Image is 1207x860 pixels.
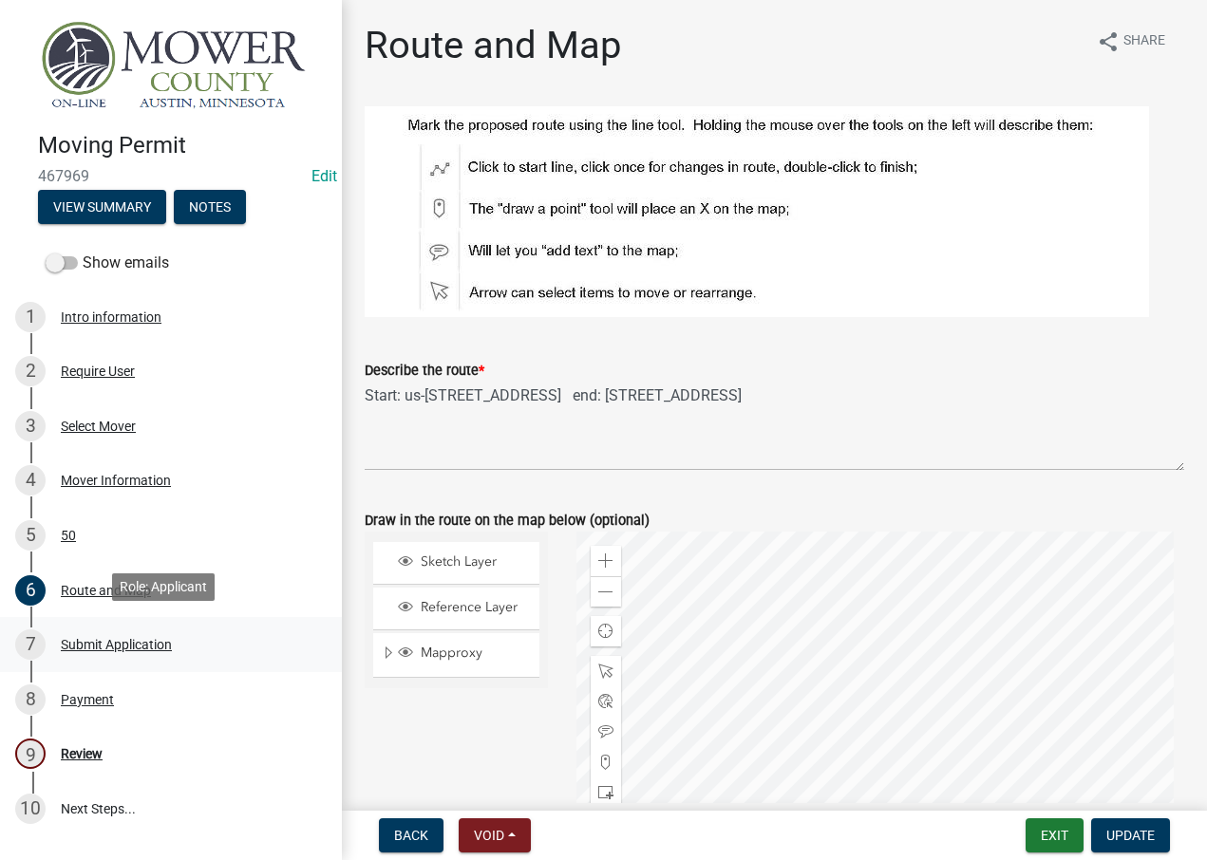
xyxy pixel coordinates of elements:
[1123,30,1165,53] span: Share
[474,828,504,843] span: Void
[373,588,539,630] li: Reference Layer
[1026,818,1084,852] button: Exit
[61,638,172,651] div: Submit Application
[15,629,46,660] div: 7
[15,411,46,441] div: 3
[15,356,46,386] div: 2
[61,584,151,597] div: Route and Map
[373,542,539,585] li: Sketch Layer
[373,633,539,677] li: Mapproxy
[416,553,533,570] span: Sketch Layer
[174,200,246,215] wm-modal-confirm: Notes
[1106,828,1155,843] span: Update
[365,365,484,378] label: Describe the route
[61,420,136,433] div: Select Mover
[395,599,533,618] div: Reference Layer
[15,738,46,769] div: 9
[459,818,531,852] button: Void
[311,167,337,185] a: Edit
[38,132,327,159] h4: Moving Permit
[1097,30,1120,53] i: share
[174,190,246,224] button: Notes
[371,537,541,682] ul: Layer List
[38,200,166,215] wm-modal-confirm: Summary
[416,645,533,662] span: Mapproxy
[395,645,533,664] div: Mapproxy
[379,818,443,852] button: Back
[591,546,621,576] div: Zoom in
[1082,23,1180,60] button: shareShare
[15,794,46,824] div: 10
[38,190,166,224] button: View Summary
[1091,818,1170,852] button: Update
[381,645,395,664] span: Expand
[365,106,1149,317] img: map_route_help-sm_333da6f5-167d-485a-96c0-a4452233efe1.jpg
[15,684,46,715] div: 8
[61,693,114,706] div: Payment
[311,167,337,185] wm-modal-confirm: Edit Application Number
[416,599,533,616] span: Reference Layer
[591,576,621,607] div: Zoom out
[591,616,621,646] div: Find my location
[15,302,46,332] div: 1
[38,167,304,185] span: 467969
[365,23,621,68] h1: Route and Map
[61,747,103,760] div: Review
[38,20,311,112] img: Mower County, Minnesota
[15,465,46,495] div: 4
[61,474,171,487] div: Mover Information
[365,514,650,528] label: Draw in the route on the map below (optional)
[395,553,533,572] div: Sketch Layer
[61,529,76,542] div: 50
[394,828,428,843] span: Back
[112,573,215,601] div: Role: Applicant
[15,520,46,551] div: 5
[61,310,161,324] div: Intro information
[61,365,135,378] div: Require User
[46,252,169,274] label: Show emails
[15,575,46,606] div: 6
